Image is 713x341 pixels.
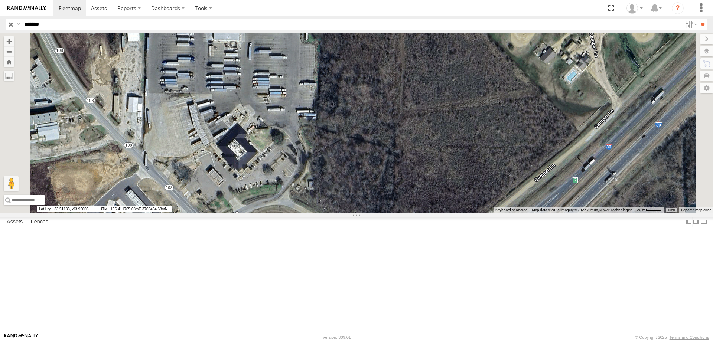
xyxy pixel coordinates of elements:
[700,217,707,227] label: Hide Summary Table
[4,57,14,67] button: Zoom Home
[635,335,709,340] div: © Copyright 2025 -
[670,335,709,340] a: Terms and Conditions
[668,209,675,212] a: Terms (opens in new tab)
[692,217,700,227] label: Dock Summary Table to the Right
[700,83,713,93] label: Map Settings
[3,217,26,227] label: Assets
[637,208,645,212] span: 20 m
[4,334,38,341] a: Visit our Website
[635,207,664,213] button: Map Scale: 20 m per 40 pixels
[672,2,684,14] i: ?
[4,176,19,191] button: Drag Pegman onto the map to open Street View
[27,217,52,227] label: Fences
[37,206,97,212] span: 33.51183, -93.95005
[495,207,527,213] button: Keyboard shortcuts
[681,208,711,212] a: Report a map error
[624,3,645,14] div: Nele .
[4,46,14,57] button: Zoom out
[4,36,14,46] button: Zoom in
[323,335,351,340] div: Version: 309.01
[7,6,46,11] img: rand-logo.svg
[16,19,22,30] label: Search Query
[98,206,172,212] span: 15S 411765.08mE 3708434.68mN
[683,19,699,30] label: Search Filter Options
[685,217,692,227] label: Dock Summary Table to the Left
[532,208,632,212] span: Map data ©2025 Imagery ©2025 Airbus, Maxar Technologies
[4,71,14,81] label: Measure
